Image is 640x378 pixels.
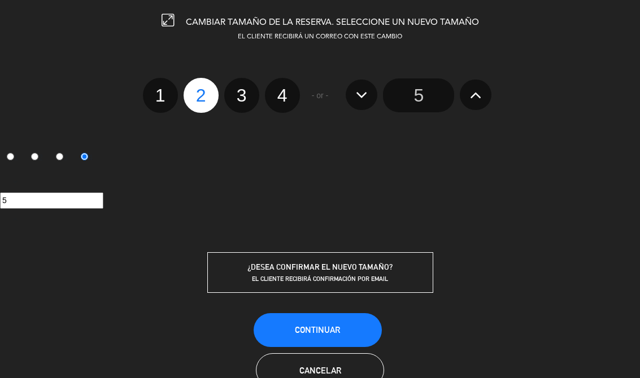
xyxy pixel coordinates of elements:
label: 2 [184,78,219,113]
label: 1 [143,78,178,113]
label: 4 [74,148,99,168]
label: 3 [50,148,75,168]
span: ¿DESEA CONFIRMAR EL NUEVO TAMAÑO? [247,262,393,271]
span: Cancelar [299,366,341,375]
input: 1 [7,153,14,160]
label: 3 [224,78,259,113]
input: 2 [31,153,38,160]
span: EL CLIENTE RECIBIRÁ CONFIRMACIÓN POR EMAIL [252,275,388,283]
span: Continuar [295,325,340,335]
span: - or - [312,89,329,102]
button: Continuar [254,313,382,347]
label: 4 [265,78,300,113]
label: 2 [25,148,50,168]
span: EL CLIENTE RECIBIRÁ UN CORREO CON ESTE CAMBIO [238,34,402,40]
span: CAMBIAR TAMAÑO DE LA RESERVA. SELECCIONE UN NUEVO TAMAÑO [186,18,479,27]
input: 4 [81,153,88,160]
input: 3 [56,153,63,160]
